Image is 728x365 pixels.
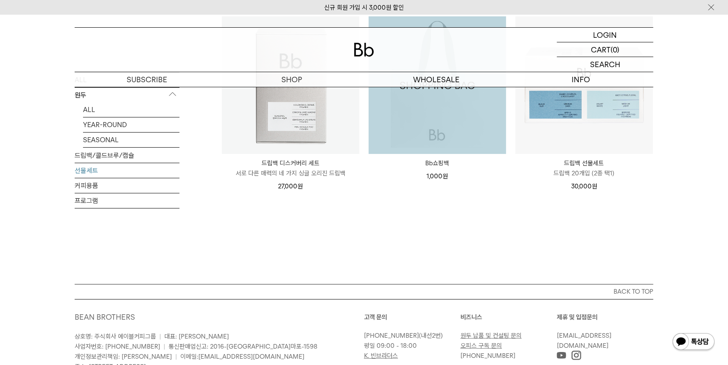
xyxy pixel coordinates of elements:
[557,312,653,322] p: 제휴 및 입점문의
[75,313,135,321] a: BEAN BROTHERS
[460,342,502,349] a: 오피스 구독 문의
[75,353,172,360] span: 개인정보관리책임: [PERSON_NAME]
[364,352,398,360] a: K. 빈브라더스
[75,72,219,87] a: SUBSCRIBE
[75,284,653,299] button: BACK TO TOP
[175,353,177,360] span: |
[515,168,653,178] p: 드립백 20개입 (2종 택1)
[75,148,179,163] a: 드립백/콜드브루/캡슐
[592,182,597,190] span: 원
[83,133,179,147] a: SEASONAL
[324,4,404,11] a: 신규 회원 가입 시 3,000원 할인
[364,312,460,322] p: 고객 문의
[169,343,317,350] span: 통신판매업신고: 2016-[GEOGRAPHIC_DATA]마포-1598
[198,353,304,360] a: [EMAIL_ADDRESS][DOMAIN_NAME]
[427,172,448,180] span: 1,000
[219,72,364,87] a: SHOP
[515,158,653,178] a: 드립백 선물세트 드립백 20개입 (2종 택1)
[364,72,509,87] p: WHOLESALE
[460,312,557,322] p: 비즈니스
[590,57,620,72] p: SEARCH
[557,332,611,349] a: [EMAIL_ADDRESS][DOMAIN_NAME]
[222,158,359,178] a: 드립백 디스커버리 세트 서로 다른 매력의 네 가지 싱글 오리진 드립백
[75,163,179,178] a: 선물세트
[364,341,456,351] p: 평일 09:00 - 18:00
[611,42,619,57] p: (0)
[164,333,229,340] span: 대표: [PERSON_NAME]
[460,332,522,339] a: 원두 납품 및 컨설팅 문의
[159,333,161,340] span: |
[557,42,653,57] a: CART (0)
[75,343,160,350] span: 사업자번호: [PHONE_NUMBER]
[443,172,448,180] span: 원
[571,182,597,190] span: 30,000
[222,158,359,168] p: 드립백 디스커버리 세트
[364,332,419,339] a: [PHONE_NUMBER]
[593,28,617,42] p: LOGIN
[83,117,179,132] a: YEAR-ROUND
[180,353,304,360] span: 이메일:
[460,352,515,360] a: [PHONE_NUMBER]
[75,178,179,193] a: 커피용품
[515,158,653,168] p: 드립백 선물세트
[75,333,156,340] span: 상호명: 주식회사 에이블커피그룹
[298,182,303,190] span: 원
[83,102,179,117] a: ALL
[672,332,715,352] img: 카카오톡 채널 1:1 채팅 버튼
[509,72,653,87] p: INFO
[75,193,179,208] a: 프로그램
[364,331,456,341] p: (내선2번)
[164,343,165,350] span: |
[557,28,653,42] a: LOGIN
[75,88,179,103] p: 원두
[354,43,374,57] img: 로고
[278,182,303,190] span: 27,000
[591,42,611,57] p: CART
[369,158,506,168] a: Bb쇼핑백
[222,168,359,178] p: 서로 다른 매력의 네 가지 싱글 오리진 드립백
